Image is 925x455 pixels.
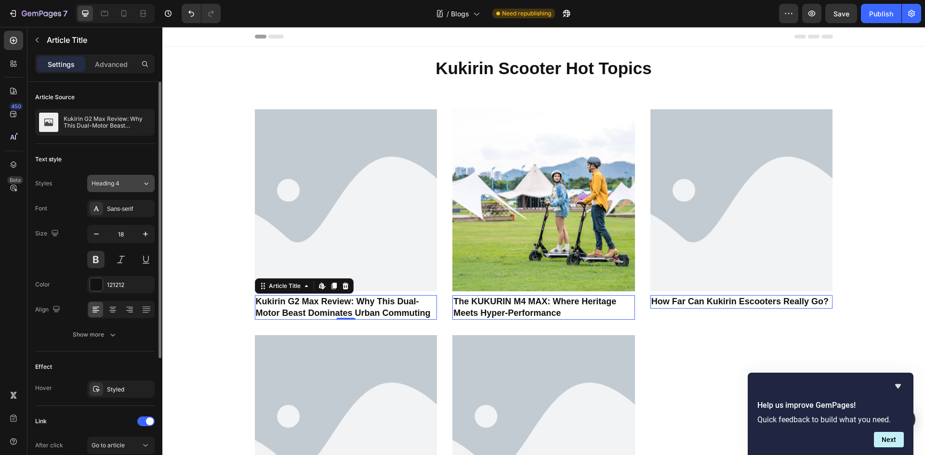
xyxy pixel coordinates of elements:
span: / [447,9,449,19]
div: Hover [35,384,52,392]
p: Advanced [95,59,128,69]
p: Quick feedback to build what you need. [757,415,904,424]
div: Undo/Redo [182,4,221,23]
p: 7 [63,8,67,19]
span: Need republishing [502,9,551,18]
button: Save [825,4,857,23]
iframe: Design area [162,27,925,455]
button: Show more [35,326,155,343]
div: Beta [7,176,23,184]
div: 121212 [107,281,152,289]
div: Styles [35,179,52,188]
div: Link [35,417,47,426]
div: Text style [35,155,62,164]
img: Alt image [488,82,671,265]
div: Effect [35,363,52,371]
div: Size [35,227,61,240]
span: Heading 4 [92,179,119,188]
div: Styled [107,385,152,394]
span: Save [833,10,849,18]
h2: Help us improve GemPages! [757,400,904,411]
div: Help us improve GemPages! [757,380,904,447]
button: Next question [874,432,904,447]
span: Blogs [451,9,469,19]
div: Show more [73,330,118,339]
button: Go to article [87,437,155,454]
div: Article Source [35,93,75,102]
div: Publish [869,9,893,19]
div: Color [35,280,50,289]
div: Align [35,303,62,316]
button: Hide survey [892,380,904,392]
button: 7 [4,4,72,23]
div: After click [35,441,63,450]
div: Sans-serif [107,205,152,213]
p: Settings [48,59,75,69]
div: Font [35,204,47,213]
p: Article Title [47,34,151,46]
a: How Far Can Kukirin Escooters Really Go? [488,268,671,281]
div: 450 [9,103,23,110]
span: Go to article [92,442,125,449]
button: Publish [861,4,901,23]
p: Kukirin G2 Max Review: Why This Dual-Motor Beast Dominates Urban Commuting [64,116,151,129]
a: The KUKURIN M4 MAX: Where Heritage Meets Hyper-Performance [290,268,473,293]
button: Heading 4 [87,175,155,192]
